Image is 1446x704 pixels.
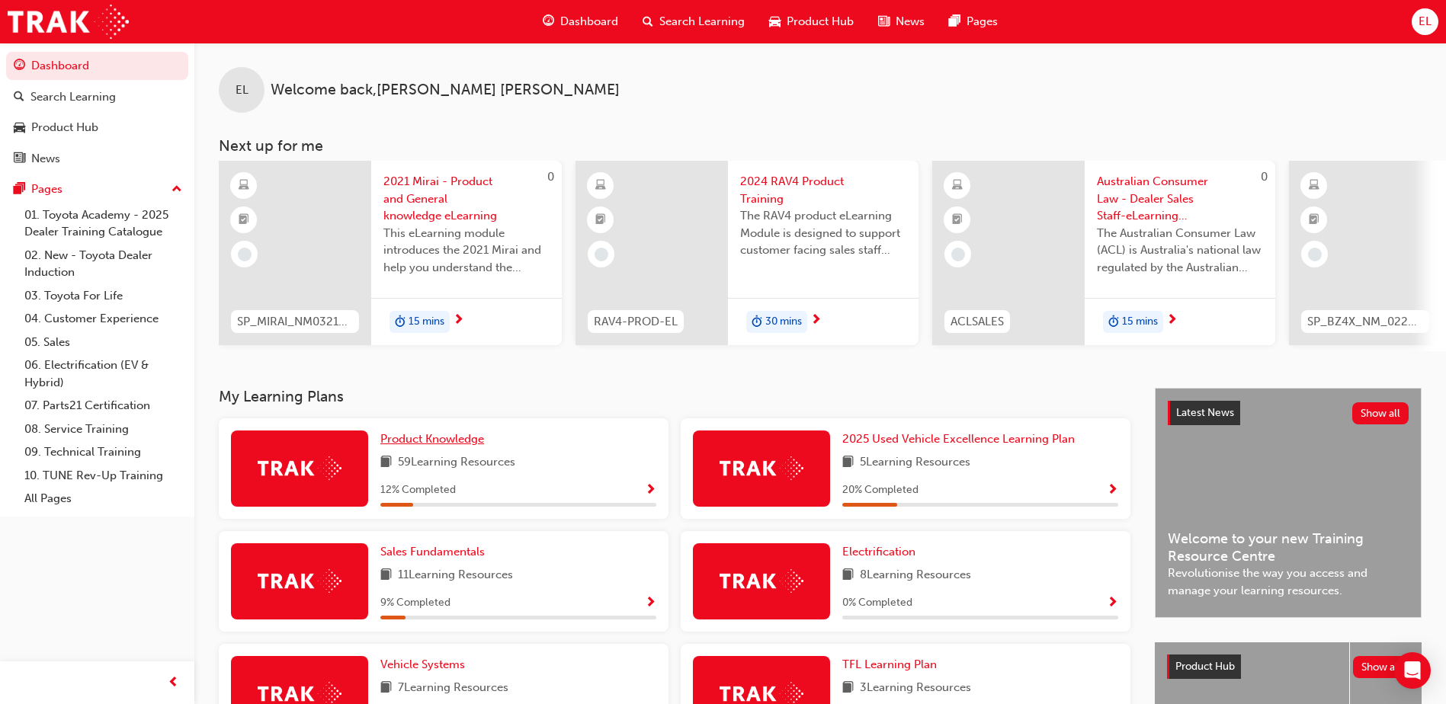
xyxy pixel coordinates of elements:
[6,175,188,203] button: Pages
[18,464,188,488] a: 10. TUNE Rev-Up Training
[842,430,1081,448] a: 2025 Used Vehicle Excellence Learning Plan
[1107,481,1118,500] button: Show Progress
[18,307,188,331] a: 04. Customer Experience
[14,152,25,166] span: news-icon
[194,137,1446,155] h3: Next up for me
[1108,312,1119,332] span: duration-icon
[531,6,630,37] a: guage-iconDashboard
[842,679,854,698] span: book-icon
[896,13,925,30] span: News
[769,12,781,31] span: car-icon
[560,13,618,30] span: Dashboard
[967,13,998,30] span: Pages
[937,6,1010,37] a: pages-iconPages
[645,597,656,610] span: Show Progress
[951,313,1004,331] span: ACLSALES
[1107,484,1118,498] span: Show Progress
[740,207,906,259] span: The RAV4 product eLearning Module is designed to support customer facing sales staff with introdu...
[6,83,188,111] a: Search Learning
[398,453,515,472] span: 59 Learning Resources
[6,145,188,173] a: News
[14,91,24,104] span: search-icon
[398,566,513,585] span: 11 Learning Resources
[18,394,188,418] a: 07. Parts21 Certification
[1309,210,1319,230] span: booktick-icon
[842,543,922,561] a: Electrification
[645,594,656,613] button: Show Progress
[932,161,1275,345] a: 0ACLSALESAustralian Consumer Law - Dealer Sales Staff-eLearning moduleThe Australian Consumer Law...
[594,313,678,331] span: RAV4-PROD-EL
[1419,13,1432,30] span: EL
[866,6,937,37] a: news-iconNews
[395,312,406,332] span: duration-icon
[842,594,912,612] span: 0 % Completed
[409,313,444,331] span: 15 mins
[860,679,971,698] span: 3 Learning Resources
[842,566,854,585] span: book-icon
[951,248,965,261] span: learningRecordVerb_NONE-icon
[239,210,249,230] span: booktick-icon
[30,88,116,106] div: Search Learning
[1353,656,1410,678] button: Show all
[1352,402,1409,424] button: Show all
[842,656,943,674] a: TFL Learning Plan
[258,456,341,480] img: Trak
[952,176,963,196] span: learningResourceType_ELEARNING-icon
[842,453,854,472] span: book-icon
[595,210,606,230] span: booktick-icon
[168,674,179,693] span: prev-icon
[380,658,465,671] span: Vehicle Systems
[1167,654,1409,679] a: Product HubShow all
[952,210,963,230] span: booktick-icon
[31,150,60,168] div: News
[645,484,656,498] span: Show Progress
[18,284,188,308] a: 03. Toyota For Life
[645,481,656,500] button: Show Progress
[1307,313,1423,331] span: SP_BZ4X_NM_0224_EL01
[752,312,762,332] span: duration-icon
[547,170,554,184] span: 0
[237,313,353,331] span: SP_MIRAI_NM0321_EL
[18,440,188,464] a: 09. Technical Training
[1168,565,1409,599] span: Revolutionise the way you access and manage your learning resources.
[1097,173,1263,225] span: Australian Consumer Law - Dealer Sales Staff-eLearning module
[380,432,484,446] span: Product Knowledge
[380,545,485,558] span: Sales Fundamentals
[172,180,182,200] span: up-icon
[219,388,1130,405] h3: My Learning Plans
[1412,8,1438,35] button: EL
[949,12,960,31] span: pages-icon
[380,543,491,561] a: Sales Fundamentals
[1175,660,1235,673] span: Product Hub
[576,161,919,345] a: RAV4-PROD-EL2024 RAV4 Product TrainingThe RAV4 product eLearning Module is designed to support cu...
[18,244,188,284] a: 02. New - Toyota Dealer Induction
[810,314,822,328] span: next-icon
[842,545,915,558] span: Electrification
[1107,594,1118,613] button: Show Progress
[18,354,188,394] a: 06. Electrification (EV & Hybrid)
[860,453,970,472] span: 5 Learning Resources
[1176,406,1234,419] span: Latest News
[630,6,757,37] a: search-iconSearch Learning
[1394,652,1431,689] div: Open Intercom Messenger
[31,119,98,136] div: Product Hub
[380,566,392,585] span: book-icon
[8,5,129,39] img: Trak
[380,679,392,698] span: book-icon
[1122,313,1158,331] span: 15 mins
[18,331,188,354] a: 05. Sales
[258,569,341,593] img: Trak
[1166,314,1178,328] span: next-icon
[878,12,890,31] span: news-icon
[595,176,606,196] span: learningResourceType_ELEARNING-icon
[787,13,854,30] span: Product Hub
[6,52,188,80] a: Dashboard
[720,456,803,480] img: Trak
[842,482,919,499] span: 20 % Completed
[14,183,25,197] span: pages-icon
[453,314,464,328] span: next-icon
[18,203,188,244] a: 01. Toyota Academy - 2025 Dealer Training Catalogue
[1097,225,1263,277] span: The Australian Consumer Law (ACL) is Australia's national law regulated by the Australian Competi...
